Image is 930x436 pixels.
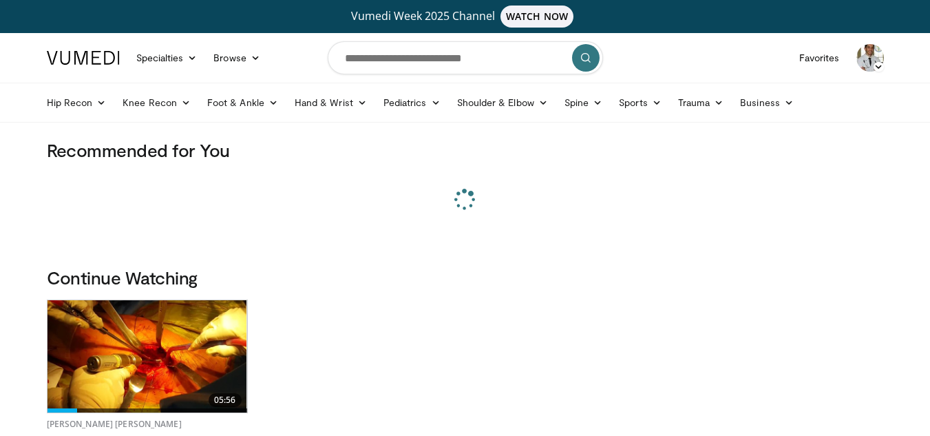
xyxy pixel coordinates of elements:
[47,139,884,161] h3: Recommended for You
[856,44,884,72] img: Avatar
[128,44,206,72] a: Specialties
[49,6,882,28] a: Vumedi Week 2025 ChannelWATCH NOW
[199,89,286,116] a: Foot & Ankle
[375,89,449,116] a: Pediatrics
[47,300,247,413] a: 05:56
[732,89,802,116] a: Business
[449,89,556,116] a: Shoulder & Elbow
[791,44,848,72] a: Favorites
[670,89,732,116] a: Trauma
[328,41,603,74] input: Search topics, interventions
[47,418,182,430] a: [PERSON_NAME] [PERSON_NAME]
[611,89,670,116] a: Sports
[500,6,573,28] span: WATCH NOW
[47,51,120,65] img: VuMedi Logo
[209,393,242,407] span: 05:56
[205,44,268,72] a: Browse
[556,89,611,116] a: Spine
[114,89,199,116] a: Knee Recon
[47,267,884,289] h3: Continue Watching
[286,89,375,116] a: Hand & Wrist
[39,89,115,116] a: Hip Recon
[47,300,247,413] img: 51e8028e-1080-4f14-bb62-62e5b1e1c753.620x360_q85_upscale.jpg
